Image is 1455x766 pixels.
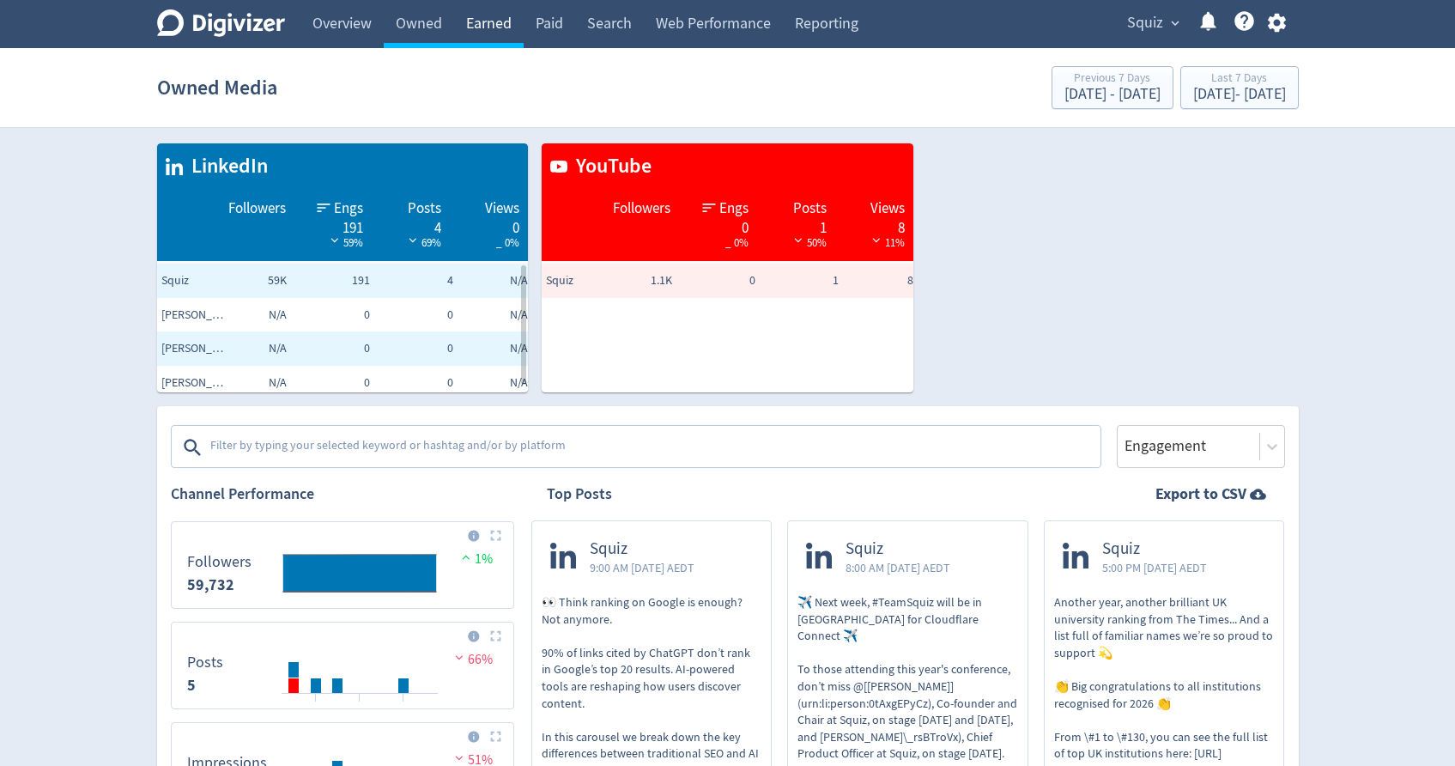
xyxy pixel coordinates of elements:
[725,235,749,250] span: _ 0%
[303,218,364,232] div: 191
[1121,9,1184,37] button: Squiz
[209,331,292,366] td: N/A
[719,198,749,219] span: Engs
[209,264,292,298] td: 59K
[793,198,827,219] span: Posts
[458,550,493,568] span: 1%
[766,218,827,232] div: 1
[408,198,441,219] span: Posts
[451,751,468,764] img: negative-performance.svg
[542,143,913,392] table: customized table
[458,331,541,366] td: N/A
[458,550,475,563] img: positive-performance.svg
[688,218,749,232] div: 0
[183,152,268,181] span: LinkedIn
[179,529,506,601] svg: Followers 0
[374,298,458,332] td: 0
[209,298,292,332] td: N/A
[404,234,421,246] img: negative-performance-white.svg
[490,731,501,742] img: Placeholder
[458,298,541,332] td: N/A
[790,234,807,246] img: negative-performance-white.svg
[451,651,468,664] img: negative-performance.svg
[590,559,694,576] span: 9:00 AM [DATE] AEDT
[1155,483,1246,505] strong: Export to CSV
[490,530,501,541] img: Placeholder
[451,651,493,668] span: 66%
[326,235,363,250] span: 59%
[161,374,230,392] span: Nick Condon
[458,366,541,400] td: N/A
[760,264,843,298] td: 1
[1064,72,1161,87] div: Previous 7 Days
[870,198,905,219] span: Views
[1193,72,1286,87] div: Last 7 Days
[161,307,230,324] span: Anthony Nigro
[171,483,514,505] h2: Channel Performance
[868,235,905,250] span: 11%
[187,675,196,696] strong: 5
[846,539,950,559] span: Squiz
[567,152,652,181] span: YouTube
[790,235,827,250] span: 50%
[676,264,760,298] td: 0
[157,60,277,115] h1: Owned Media
[846,559,950,576] span: 8:00 AM [DATE] AEDT
[291,366,374,400] td: 0
[187,653,223,672] dt: Posts
[187,552,252,572] dt: Followers
[490,630,501,641] img: Placeholder
[326,234,343,246] img: negative-performance-white.svg
[1064,87,1161,102] div: [DATE] - [DATE]
[393,700,414,712] text: 12/10
[458,218,519,232] div: 0
[1102,539,1207,559] span: Squiz
[380,218,441,232] div: 4
[291,331,374,366] td: 0
[590,539,694,559] span: Squiz
[546,272,615,289] span: Squiz
[1102,559,1207,576] span: 5:00 PM [DATE] AEDT
[458,264,541,298] td: N/A
[374,366,458,400] td: 0
[161,340,230,357] span: Edward Braddock
[547,483,612,505] h2: Top Posts
[1180,66,1299,109] button: Last 7 Days[DATE]- [DATE]
[291,298,374,332] td: 0
[404,235,441,250] span: 69%
[613,198,670,219] span: Followers
[1167,15,1183,31] span: expand_more
[1052,66,1173,109] button: Previous 7 Days[DATE] - [DATE]
[1193,87,1286,102] div: [DATE] - [DATE]
[485,198,519,219] span: Views
[291,264,374,298] td: 191
[868,234,885,246] img: negative-performance-white.svg
[843,264,926,298] td: 8
[349,700,370,712] text: 10/10
[179,629,506,702] svg: Posts 5
[334,198,363,219] span: Engs
[187,574,234,595] strong: 59,732
[228,198,286,219] span: Followers
[305,700,325,712] text: 08/10
[496,235,519,250] span: _ 0%
[161,272,230,289] span: Squiz
[209,366,292,400] td: N/A
[157,143,529,392] table: customized table
[1127,9,1163,37] span: Squiz
[593,264,676,298] td: 1.1K
[844,218,905,232] div: 8
[374,264,458,298] td: 4
[374,331,458,366] td: 0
